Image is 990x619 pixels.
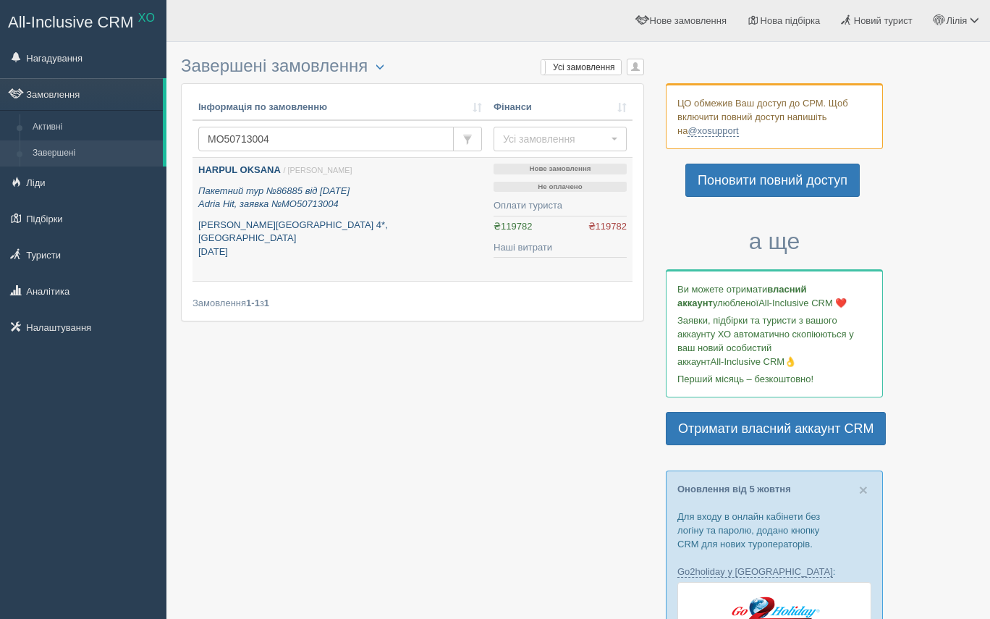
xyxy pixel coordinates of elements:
div: Оплати туриста [494,199,627,213]
div: ЦО обмежив Ваш доступ до СРМ. Щоб включити повний доступ напишіть на [666,83,883,149]
span: ₴119782 [588,220,627,234]
input: Пошук за номером замовлення, ПІБ або паспортом туриста [198,127,454,151]
p: Ви можете отримати улюбленої [677,282,871,310]
b: HARPUL OKSANA [198,164,281,175]
b: 1 [264,298,269,308]
p: Не оплачено [494,182,627,193]
button: Усі замовлення [494,127,627,151]
a: Фінанси [494,101,627,114]
label: Усі замовлення [541,60,621,75]
a: Оновлення від 5 жовтня [677,484,791,494]
b: власний аккаунт [677,284,807,308]
span: Лілія [946,15,967,26]
span: Нове замовлення [650,15,727,26]
p: Заявки, підбірки та туристи з вашого аккаунту ХО автоматично скопіюються у ваш новий особистий ак... [677,313,871,369]
h3: Завершені замовлення [181,56,644,76]
span: All-Inclusive CRM [8,13,134,31]
span: All-Inclusive CRM👌 [711,356,797,367]
div: Наші витрати [494,241,627,255]
a: Поновити повний доступ [685,164,860,197]
a: @xosupport [687,125,738,137]
h3: а ще [666,229,883,254]
span: × [859,481,868,498]
span: Новий турист [854,15,913,26]
a: Активні [26,114,163,140]
button: Close [859,482,868,497]
span: Усі замовлення [503,132,608,146]
a: Інформація по замовленню [198,101,482,114]
div: Замовлення з [192,296,632,310]
sup: XO [138,12,155,24]
a: HARPUL OKSANA / [PERSON_NAME] Пакетний тур №86885 від [DATE]Adria Hit, заявка №MO50713004 [PERSON... [192,158,488,281]
a: Go2holiday у [GEOGRAPHIC_DATA] [677,566,833,578]
span: Нова підбірка [761,15,821,26]
span: / [PERSON_NAME] [284,166,352,174]
span: ₴119782 [494,221,532,232]
p: [PERSON_NAME][GEOGRAPHIC_DATA] 4*, [GEOGRAPHIC_DATA] [DATE] [198,219,482,259]
p: Нове замовлення [494,164,627,174]
a: Отримати власний аккаунт CRM [666,412,886,445]
i: Пакетний тур №86885 від [DATE] Adria Hit, заявка №MO50713004 [198,185,350,210]
p: Для входу в онлайн кабінети без логіну та паролю, додано кнопку CRM для нових туроператорів. [677,510,871,551]
p: : [677,565,871,578]
span: All-Inclusive CRM ❤️ [758,298,847,308]
a: Завершені [26,140,163,167]
p: Перший місяць – безкоштовно! [677,372,871,386]
b: 1-1 [246,298,260,308]
a: All-Inclusive CRM XO [1,1,166,41]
